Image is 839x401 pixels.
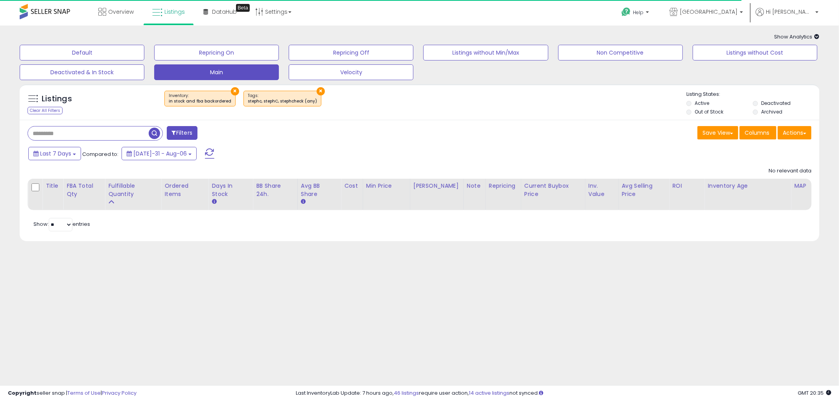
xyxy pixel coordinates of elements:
[695,108,723,115] label: Out of Stock
[28,107,63,114] div: Clear All Filters
[108,8,134,16] span: Overview
[739,126,776,139] button: Columns
[778,126,811,139] button: Actions
[212,182,249,198] div: Days In Stock
[766,8,813,16] span: Hi [PERSON_NAME]
[301,182,337,198] div: Avg BB Share
[154,45,279,60] button: Repricing On
[46,182,60,190] div: Title
[794,182,808,190] div: MAP
[769,167,811,175] div: No relevant data
[633,9,644,16] span: Help
[167,126,197,140] button: Filters
[622,182,666,198] div: Avg Selling Price
[467,182,482,190] div: Note
[621,7,631,17] i: Get Help
[169,93,231,104] span: Inventory :
[301,198,306,205] small: Avg BB Share.
[248,93,317,104] span: Tags :
[489,182,518,190] div: Repricing
[697,126,738,139] button: Save View
[672,182,701,190] div: ROI
[169,99,231,104] div: in stock and fba backordered
[20,45,144,60] button: Default
[413,182,460,190] div: [PERSON_NAME]
[82,150,118,158] span: Compared to:
[108,182,158,198] div: Fulfillable Quantity
[28,147,81,160] button: Last 7 Days
[33,220,90,228] span: Show: entries
[693,45,817,60] button: Listings without Cost
[708,182,787,190] div: Inventory Age
[42,93,72,104] h5: Listings
[212,198,216,205] small: Days In Stock.
[164,8,185,16] span: Listings
[524,182,582,198] div: Current Buybox Price
[695,100,709,106] label: Active
[686,91,819,98] p: Listing States:
[366,182,407,190] div: Min Price
[20,64,144,80] button: Deactivated & In Stock
[344,182,360,190] div: Cost
[66,182,101,198] div: FBA Total Qty
[423,45,548,60] button: Listings without Min/Max
[133,150,187,157] span: [DATE]-31 - Aug-06
[236,4,250,12] div: Tooltip anchor
[774,33,819,40] span: Show Analytics
[248,99,317,104] div: stephc, stephC, stephcheck (any)
[154,64,279,80] button: Main
[761,100,791,106] label: Deactivated
[680,8,738,16] span: [GEOGRAPHIC_DATA]
[317,87,325,95] button: ×
[761,108,782,115] label: Archived
[289,45,413,60] button: Repricing Off
[745,129,769,137] span: Columns
[588,182,615,198] div: Inv. value
[212,8,237,16] span: DataHub
[756,8,819,26] a: Hi [PERSON_NAME]
[289,64,413,80] button: Velocity
[40,150,71,157] span: Last 7 Days
[122,147,197,160] button: [DATE]-31 - Aug-06
[615,1,657,26] a: Help
[231,87,239,95] button: ×
[256,182,294,198] div: BB Share 24h.
[558,45,683,60] button: Non Competitive
[164,182,205,198] div: Ordered Items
